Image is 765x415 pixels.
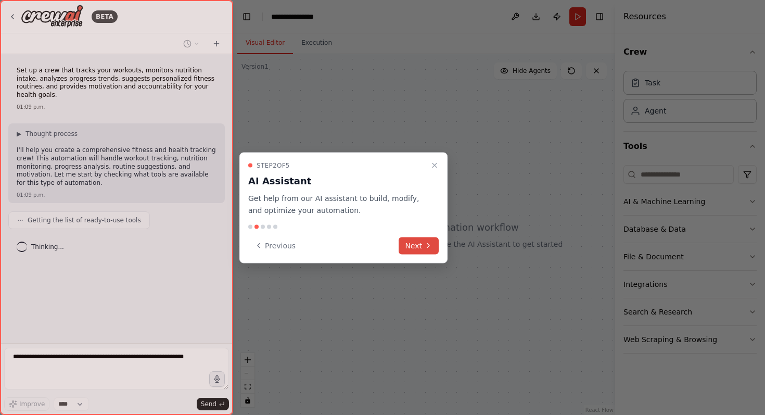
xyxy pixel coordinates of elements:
[428,159,441,172] button: Close walkthrough
[248,193,426,217] p: Get help from our AI assistant to build, modify, and optimize your automation.
[248,174,426,188] h3: AI Assistant
[257,161,290,170] span: Step 2 of 5
[239,9,254,24] button: Hide left sidebar
[399,237,439,254] button: Next
[248,237,302,254] button: Previous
